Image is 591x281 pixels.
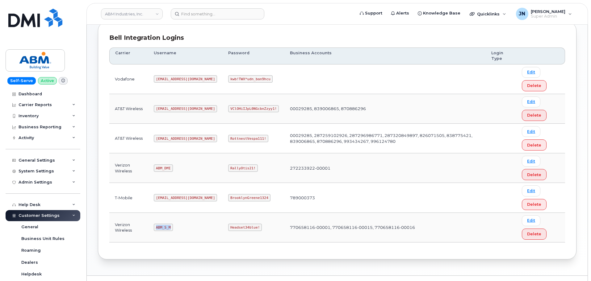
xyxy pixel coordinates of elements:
a: Edit [522,185,540,196]
th: Username [148,48,223,64]
span: JN [519,10,525,18]
td: Verizon Wireless [109,213,148,242]
span: Support [365,10,382,16]
code: [EMAIL_ADDRESS][DOMAIN_NAME] [154,135,217,142]
code: RottnestVespa111! [228,135,268,142]
button: Delete [522,80,547,91]
td: 770658116-00001, 770658116-00015, 770658116-00016 [284,213,486,242]
a: Support [355,7,387,19]
th: Password [223,48,284,64]
div: Joe Nguyen Jr. [512,8,576,20]
code: VClOHiIJpL0NGcbnZzyy1! [228,105,279,113]
button: Delete [522,139,547,151]
a: Edit [522,97,540,107]
td: 00029285, 839006865, 870886296 [284,94,486,124]
span: Quicklinks [477,11,500,16]
th: Business Accounts [284,48,486,64]
span: Delete [527,201,541,207]
a: ABM Industries, Inc. [101,8,163,19]
span: [PERSON_NAME] [531,9,565,14]
a: Edit [522,126,540,137]
td: 272233922-00001 [284,153,486,183]
code: [EMAIL_ADDRESS][DOMAIN_NAME] [154,194,217,201]
td: T-Mobile [109,183,148,213]
code: [EMAIL_ADDRESS][DOMAIN_NAME] [154,105,217,113]
td: 00029285, 287259102926, 287296986771, 287320849897, 826071505, 838775421, 839006865, 870886296, 9... [284,124,486,153]
button: Delete [522,229,547,240]
span: Knowledge Base [423,10,460,16]
a: Edit [522,215,540,226]
code: BrooklynGreene1324 [228,194,270,201]
a: Edit [522,67,540,78]
a: Alerts [387,7,413,19]
span: Delete [527,231,541,237]
code: Headset34blue! [228,224,262,231]
span: Delete [527,142,541,148]
a: Knowledge Base [413,7,465,19]
div: Quicklinks [465,8,510,20]
a: Edit [522,156,540,167]
td: AT&T Wireless [109,94,148,124]
button: Delete [522,199,547,210]
th: Login Type [486,48,516,64]
th: Carrier [109,48,148,64]
span: Delete [527,83,541,89]
span: Super Admin [531,14,565,19]
span: Delete [527,172,541,178]
code: ABM_S_M [154,224,173,231]
code: RallyOtis21! [228,164,258,172]
button: Delete [522,110,547,121]
input: Find something... [171,8,264,19]
code: kwb!TWX*udn_ban9hcu [228,75,272,83]
code: [EMAIL_ADDRESS][DOMAIN_NAME] [154,75,217,83]
td: 789000373 [284,183,486,213]
button: Delete [522,169,547,180]
code: ABM_DMI [154,164,173,172]
div: Bell Integration Logins [109,33,565,42]
td: Verizon Wireless [109,153,148,183]
td: Vodafone [109,64,148,94]
span: Delete [527,112,541,118]
td: AT&T Wireless [109,124,148,153]
span: Alerts [396,10,409,16]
